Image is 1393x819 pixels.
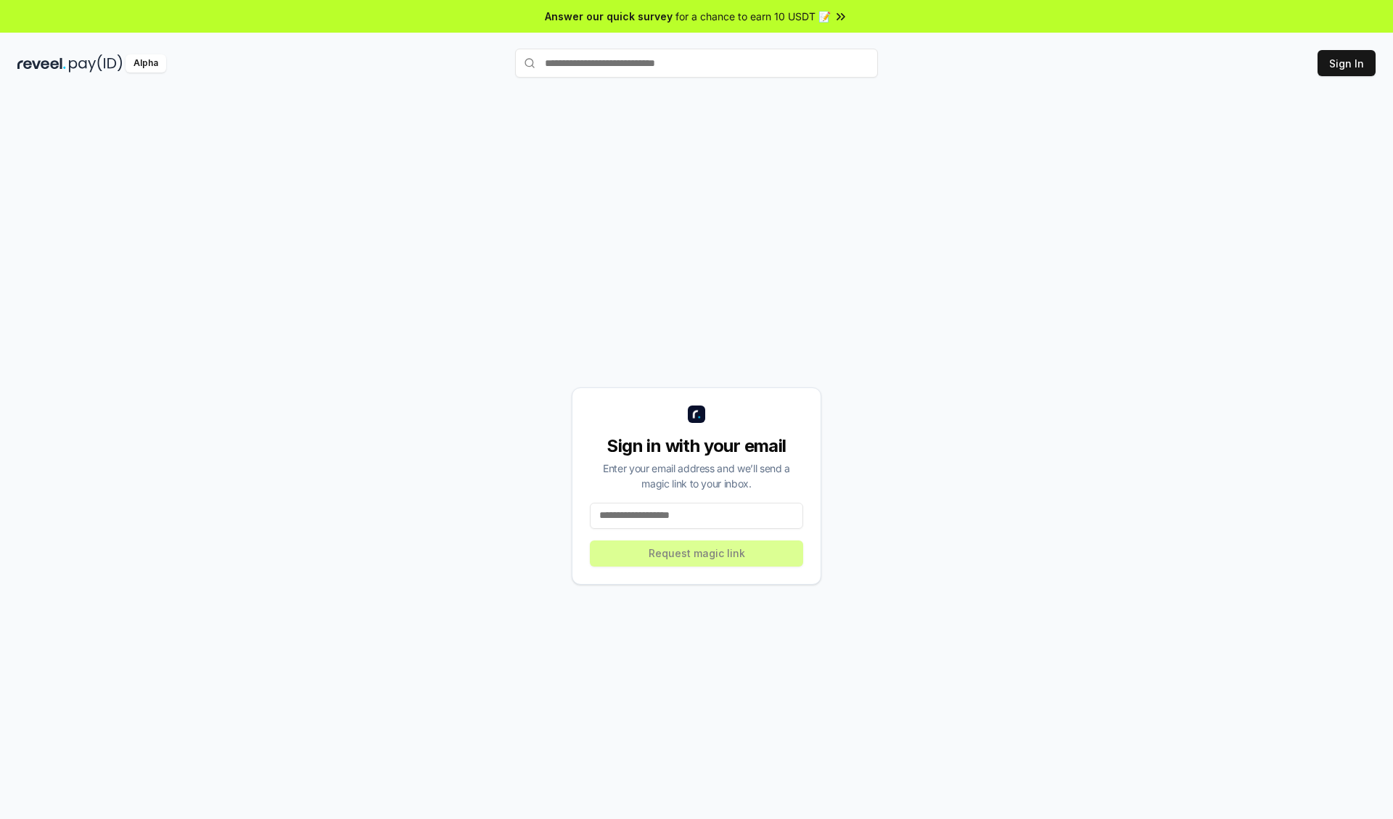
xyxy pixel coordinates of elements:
div: Alpha [126,54,166,73]
span: for a chance to earn 10 USDT 📝 [675,9,831,24]
span: Answer our quick survey [545,9,673,24]
img: logo_small [688,406,705,423]
img: reveel_dark [17,54,66,73]
div: Sign in with your email [590,435,803,458]
button: Sign In [1318,50,1376,76]
img: pay_id [69,54,123,73]
div: Enter your email address and we’ll send a magic link to your inbox. [590,461,803,491]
